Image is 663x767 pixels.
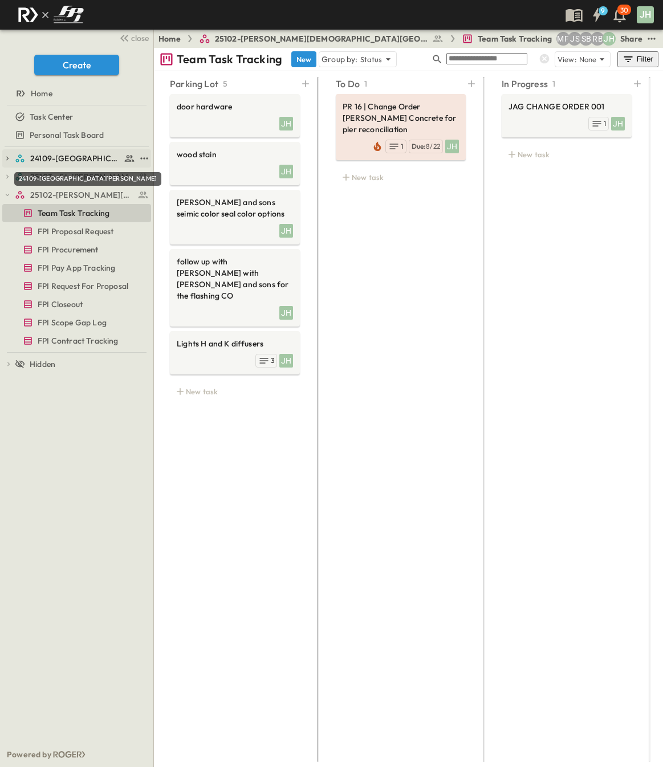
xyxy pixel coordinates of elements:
span: [PERSON_NAME] and sons seimic color seal color options [177,197,293,219]
a: FPI Pay App Tracking [2,260,149,276]
span: 25102-[PERSON_NAME][DEMOGRAPHIC_DATA][GEOGRAPHIC_DATA] [215,33,428,44]
span: Due: [412,142,426,150]
div: FPI Closeouttest [2,295,151,313]
div: FPI Proposal Requesttest [2,222,151,240]
span: 1 [604,119,606,128]
div: wood stainJH [170,142,300,185]
button: JH [636,5,655,25]
a: 24109-St. Teresa of Calcutta Parish Hall [15,150,135,166]
div: JH [637,6,654,23]
button: Create [34,55,119,75]
div: New task [502,146,632,162]
div: Sterling Barnett (sterling@fpibuilders.com) [579,32,593,46]
span: 8/22 [426,142,440,150]
a: FPI Request For Proposal [2,278,149,294]
span: 25102-Christ The Redeemer Anglican Church [30,189,135,201]
a: 25102-Christ The Redeemer Anglican Church [15,187,149,203]
a: FPI Procurement [2,242,149,258]
a: Personal Task Board [2,127,149,143]
div: FPI Request For Proposaltest [2,277,151,295]
p: Parking Lot [170,77,218,91]
p: In Progress [502,77,548,91]
div: door hardwareJH [170,94,300,137]
span: FPI Closeout [38,299,83,310]
span: FPI Pay App Tracking [38,262,115,274]
span: Personal Task Board [30,129,104,141]
p: None [579,54,597,65]
div: JAG CHANGE ORDER 001JH1 [502,94,632,137]
a: FPI Contract Tracking [2,333,149,349]
button: Filter [617,51,658,67]
span: Team Task Tracking [38,207,109,219]
a: Home [158,33,181,44]
span: FPI Scope Gap Log [38,317,107,328]
a: FPI Closeout [2,296,149,312]
p: View: [558,54,577,65]
p: 1 [364,78,367,89]
div: follow up with [PERSON_NAME] with [PERSON_NAME] and sons for the flashing COJH [170,249,300,327]
div: JH [445,140,459,153]
p: 1 [552,78,555,89]
div: JH [279,306,293,320]
p: To Do [336,77,360,91]
nav: breadcrumbs [158,33,559,44]
div: New task [170,383,300,399]
a: FPI Proposal Request [2,223,149,239]
div: 25102-Christ The Redeemer Anglican Churchtest [2,186,151,204]
p: Group by: [322,54,358,65]
a: Home [2,85,149,101]
p: Status [360,54,383,65]
span: 3 [271,356,274,365]
img: c8d7d1ed905e502e8f77bf7063faec64e13b34fdb1f2bdd94b0e311fc34f8000.png [14,3,88,27]
div: [PERSON_NAME] and sons seimic color seal color optionsJH [170,190,300,244]
div: Monica Pruteanu (mpruteanu@fpibuilders.com) [556,32,570,46]
div: FPI Procurementtest [2,240,151,259]
div: FPI Scope Gap Logtest [2,313,151,332]
div: 25103 - St. [PERSON_NAME] Phase 2test [2,168,151,186]
button: test [645,32,658,46]
span: FPI Proposal Request [38,226,113,237]
div: JH [279,117,293,130]
a: 25102-[PERSON_NAME][DEMOGRAPHIC_DATA][GEOGRAPHIC_DATA] [199,33,444,44]
span: FPI Request For Proposal [38,280,128,292]
div: FPI Pay App Trackingtest [2,259,151,277]
span: FPI Procurement [38,244,99,255]
div: JH [279,224,293,238]
span: Task Center [30,111,73,123]
span: Team Task Tracking [478,33,552,44]
p: 30 [620,6,628,15]
button: New [291,51,316,67]
a: Team Task Tracking [462,33,552,44]
button: 9 [585,5,608,25]
span: follow up with [PERSON_NAME] with [PERSON_NAME] and sons for the flashing CO [177,256,293,301]
span: PR 16 | Change Order [PERSON_NAME] Concrete for pier reconciliation [343,101,459,135]
span: close [131,32,149,44]
div: Lights H and K diffusersJH3 [170,331,300,374]
p: 5 [223,78,227,89]
div: Jesse Sullivan (jsullivan@fpibuilders.com) [568,32,581,46]
span: Home [31,88,52,99]
span: door hardware [177,101,293,112]
div: Personal Task Boardtest [2,126,151,144]
div: 24109-[GEOGRAPHIC_DATA][PERSON_NAME] [14,172,161,186]
button: test [137,152,151,165]
a: Task Center [2,109,149,125]
div: Regina Barnett (rbarnett@fpibuilders.com) [591,32,604,46]
button: close [115,30,151,46]
a: Team Task Tracking [2,205,149,221]
div: PR 16 | Change Order [PERSON_NAME] Concrete for pier reconciliationJHDue:8/221 [336,94,466,160]
div: FPI Contract Trackingtest [2,332,151,350]
span: 24109-St. Teresa of Calcutta Parish Hall [30,153,121,164]
span: 1 [401,142,403,151]
span: FPI Contract Tracking [38,335,119,346]
div: JH [279,165,293,178]
div: 24109-St. Teresa of Calcutta Parish Halltest [2,149,151,168]
p: Team Task Tracking [177,51,282,67]
span: wood stain [177,149,293,160]
div: Filter [622,53,654,66]
a: FPI Scope Gap Log [2,315,149,331]
h6: 9 [601,6,605,15]
span: JAG CHANGE ORDER 001 [509,101,625,112]
div: New task [336,169,466,185]
span: Hidden [30,358,55,370]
